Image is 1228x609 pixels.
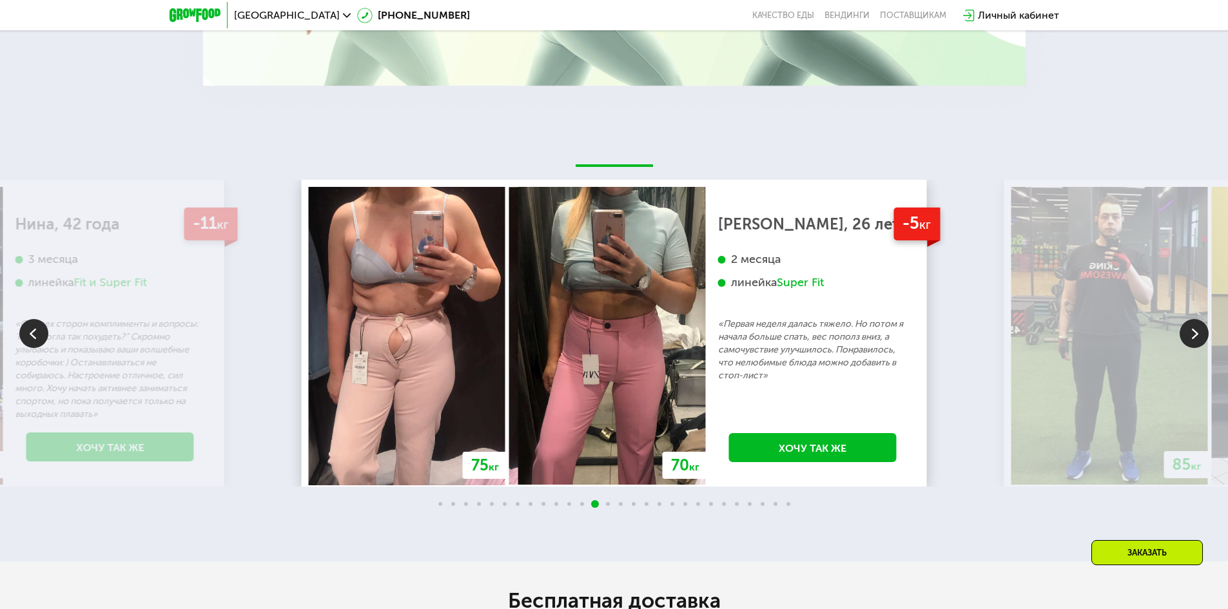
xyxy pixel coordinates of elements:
[729,433,897,462] a: Хочу так же
[718,318,908,382] p: «Первая неделя далась тяжело. Но потом я начала больше спать, вес пополз вниз, а самочувствие улу...
[663,452,708,479] div: 70
[15,318,205,421] p: «Со всех сторон комплименты и вопросы: 'Как смогла так похудеть?” Скромно улыбаюсь и показываю ва...
[1164,451,1210,478] div: 85
[19,319,48,348] img: Slide left
[15,218,205,231] div: Нина, 42 года
[357,8,470,23] a: [PHONE_NUMBER]
[463,452,507,479] div: 75
[15,275,205,290] div: линейка
[718,275,908,290] div: линейка
[184,208,237,240] div: -11
[893,208,940,240] div: -5
[1091,540,1203,565] div: Заказать
[1191,460,1202,472] span: кг
[752,10,814,21] a: Качество еды
[26,432,194,461] a: Хочу так же
[718,252,908,267] div: 2 месяца
[880,10,946,21] div: поставщикам
[689,461,699,473] span: кг
[1180,319,1209,348] img: Slide right
[824,10,870,21] a: Вендинги
[217,217,228,232] span: кг
[978,8,1059,23] div: Личный кабинет
[718,218,908,231] div: [PERSON_NAME], 26 лет
[919,217,931,232] span: кг
[15,252,205,267] div: 3 месяца
[777,275,824,290] div: Super Fit
[489,461,499,473] span: кг
[234,10,340,21] span: [GEOGRAPHIC_DATA]
[74,275,147,290] div: Fit и Super Fit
